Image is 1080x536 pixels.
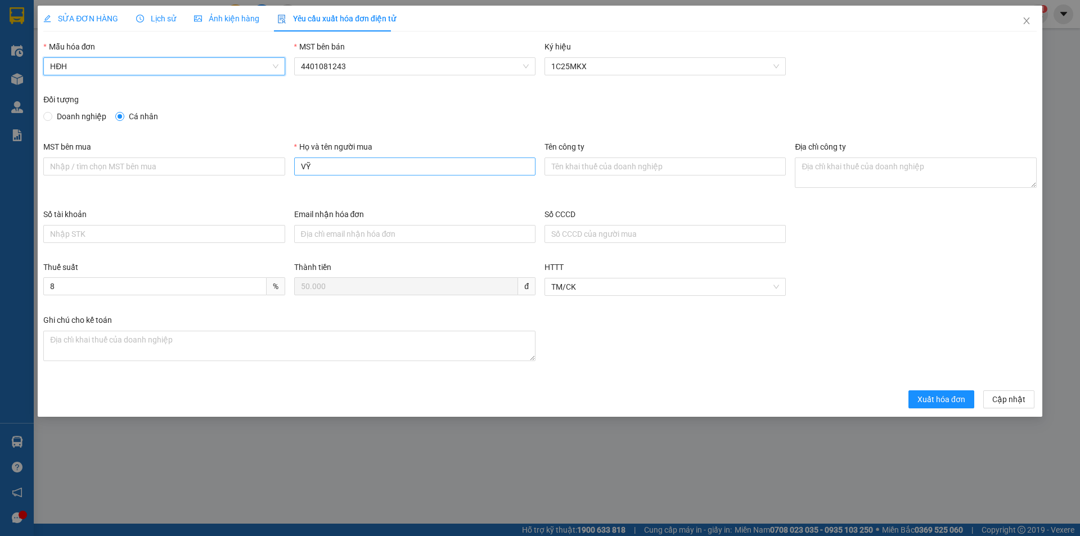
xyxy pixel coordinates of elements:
[1011,6,1042,37] button: Close
[544,42,571,51] label: Ký hiệu
[136,15,144,22] span: clock-circle
[544,157,786,175] input: Tên công ty
[43,331,535,361] textarea: Ghi chú cho kế toán
[43,42,95,51] label: Mẫu hóa đơn
[917,393,965,406] span: Xuất hóa đơn
[43,157,285,175] input: MST bên mua
[294,157,535,175] input: Họ và tên người mua
[294,142,372,151] label: Họ và tên người mua
[992,393,1025,406] span: Cập nhật
[43,15,51,22] span: edit
[277,14,396,23] span: Yêu cầu xuất hóa đơn điện tử
[551,58,779,75] span: 1C25MKX
[294,225,535,243] input: Email nhận hóa đơn
[267,277,285,295] span: %
[43,316,112,325] label: Ghi chú cho kế toán
[194,15,202,22] span: picture
[52,110,111,123] span: Doanh nghiệp
[43,14,118,23] span: SỬA ĐƠN HÀNG
[301,58,529,75] span: 4401081243
[43,263,78,272] label: Thuế suất
[518,277,535,295] span: đ
[43,95,79,104] label: Đối tượng
[795,142,846,151] label: Địa chỉ công ty
[136,14,176,23] span: Lịch sử
[551,278,779,295] span: TM/CK
[544,225,786,243] input: Số CCCD
[544,210,575,219] label: Số CCCD
[795,157,1036,188] textarea: Địa chỉ công ty
[194,14,259,23] span: Ảnh kiện hàng
[294,210,364,219] label: Email nhận hóa đơn
[50,58,278,75] span: HĐH
[544,142,584,151] label: Tên công ty
[43,142,91,151] label: MST bên mua
[43,210,87,219] label: Số tài khoản
[294,263,331,272] label: Thành tiền
[124,110,163,123] span: Cá nhân
[908,390,974,408] button: Xuất hóa đơn
[43,277,266,295] input: Thuế suất
[983,390,1034,408] button: Cập nhật
[43,225,285,243] input: Số tài khoản
[544,263,564,272] label: HTTT
[294,42,345,51] label: MST bên bán
[277,15,286,24] img: icon
[1022,16,1031,25] span: close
